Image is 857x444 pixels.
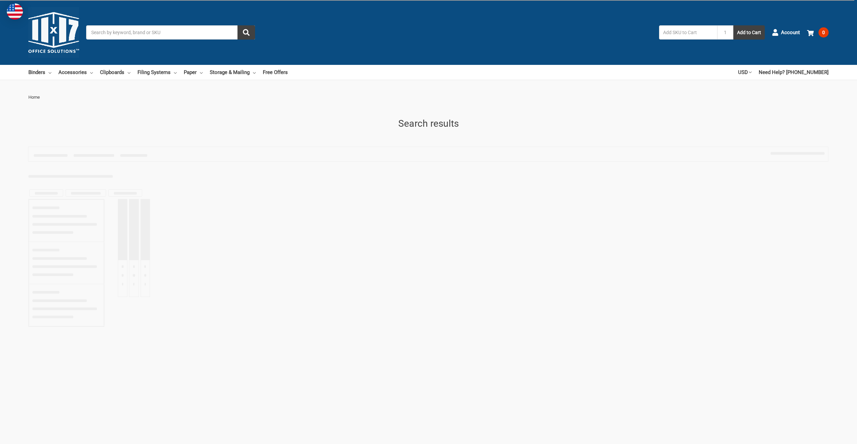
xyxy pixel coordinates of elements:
[801,426,857,444] iframe: Google Customer Reviews
[738,65,752,80] a: USD
[28,95,40,100] span: Home
[772,24,800,41] a: Account
[58,65,93,80] a: Accessories
[818,27,829,38] span: 0
[781,29,800,36] span: Account
[28,7,79,58] img: 11x17.com
[659,25,717,40] input: Add SKU to Cart
[210,65,256,80] a: Storage & Mailing
[137,65,177,80] a: Filing Systems
[28,117,829,131] h1: Search results
[759,65,829,80] a: Need Help? [PHONE_NUMBER]
[263,65,288,80] a: Free Offers
[733,25,765,40] button: Add to Cart
[807,24,829,41] a: 0
[86,25,255,40] input: Search by keyword, brand or SKU
[28,65,51,80] a: Binders
[184,65,203,80] a: Paper
[7,3,23,20] img: duty and tax information for United States
[100,65,130,80] a: Clipboards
